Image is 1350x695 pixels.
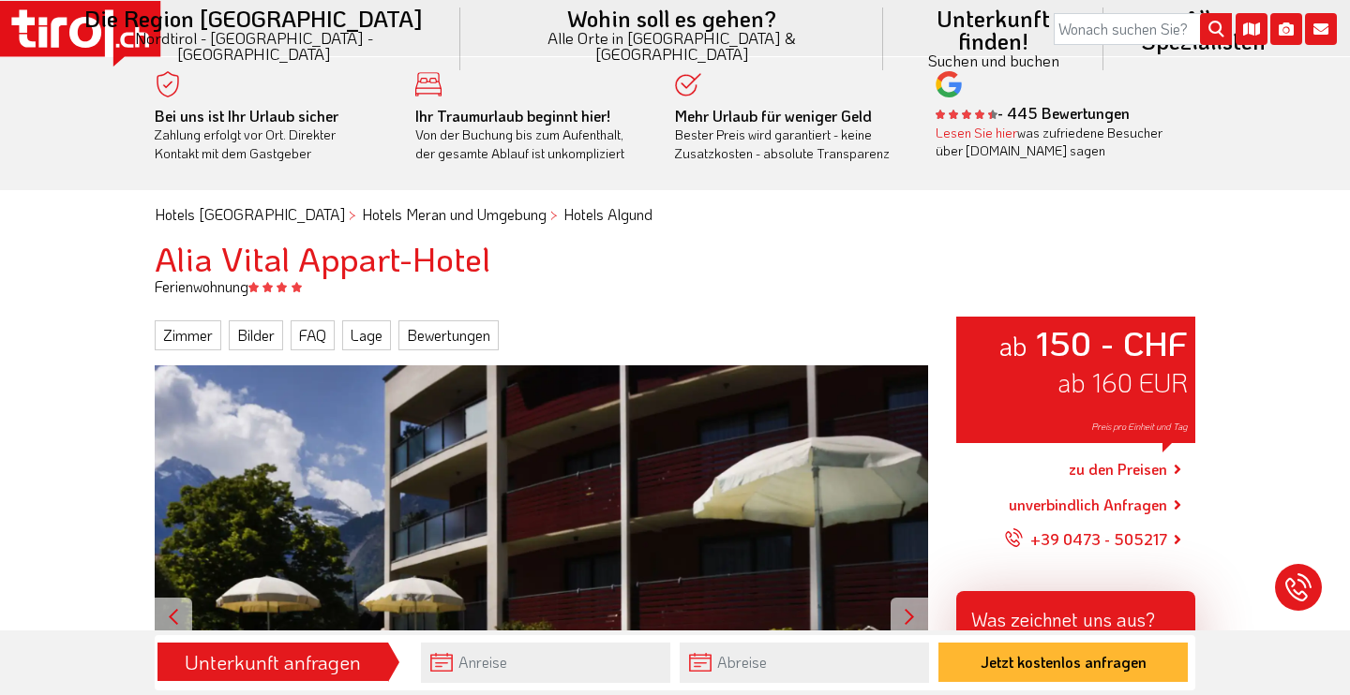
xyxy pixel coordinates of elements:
input: Wonach suchen Sie? [1054,13,1232,45]
small: Suchen und buchen [906,52,1081,68]
a: zu den Preisen [1069,447,1167,494]
i: Kontakt [1305,13,1337,45]
strong: 150 - CHF [1036,320,1188,364]
a: Bewertungen [398,320,499,350]
small: Nordtirol - [GEOGRAPHIC_DATA] - [GEOGRAPHIC_DATA] [69,30,438,62]
a: Lesen Sie hier [936,124,1017,141]
i: Fotogalerie [1270,13,1302,45]
b: Bei uns ist Ihr Urlaub sicher [155,106,338,126]
div: Was zeichnet uns aus? [956,591,1195,640]
b: - 445 Bewertungen [936,103,1130,123]
i: Karte öffnen [1236,13,1267,45]
div: Bester Preis wird garantiert - keine Zusatzkosten - absolute Transparenz [675,107,907,163]
a: Hotels [GEOGRAPHIC_DATA] [155,204,345,224]
div: Ferienwohnung [141,276,1209,297]
small: ab [998,328,1027,362]
div: was zufriedene Besucher über [DOMAIN_NAME] sagen [936,124,1168,160]
a: Zimmer [155,320,221,350]
a: Lage [342,320,391,350]
a: Bilder [229,320,283,350]
span: ab 160 EUR [1057,365,1188,399]
span: Preis pro Einheit und Tag [1091,421,1188,433]
b: Mehr Urlaub für weniger Geld [675,106,872,126]
a: +39 0473 - 505217 [1004,516,1167,563]
h1: Alia Vital Appart-Hotel [155,240,1195,277]
a: unverbindlich Anfragen [1009,494,1167,516]
a: FAQ [291,320,335,350]
div: Zahlung erfolgt vor Ort. Direkter Kontakt mit dem Gastgeber [155,107,387,163]
b: Ihr Traumurlaub beginnt hier! [415,106,610,126]
input: Anreise [421,643,670,683]
div: Von der Buchung bis zum Aufenthalt, der gesamte Ablauf ist unkompliziert [415,107,648,163]
a: Hotels Meran und Umgebung [362,204,547,224]
small: Alle Orte in [GEOGRAPHIC_DATA] & [GEOGRAPHIC_DATA] [483,30,861,62]
button: Jetzt kostenlos anfragen [938,643,1188,682]
div: Unterkunft anfragen [163,646,382,678]
a: Hotels Algund [563,204,652,224]
input: Abreise [680,643,929,683]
